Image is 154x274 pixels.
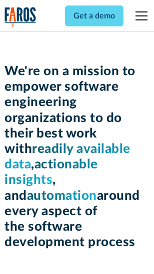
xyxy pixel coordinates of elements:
span: actionable insights [4,158,98,186]
a: Get a demo [65,5,123,26]
h1: We're on a mission to empower software engineering organizations to do their best work with , , a... [4,64,149,250]
a: home [4,7,36,27]
div: menu [129,4,149,28]
span: automation [27,189,97,202]
img: Logo of the analytics and reporting company Faros. [4,7,36,27]
span: readily available data [4,142,130,171]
